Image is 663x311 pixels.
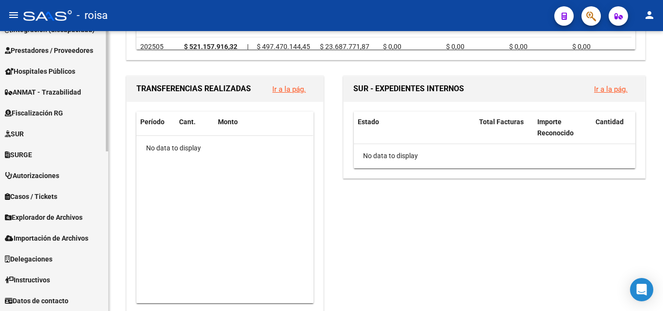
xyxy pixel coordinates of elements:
[5,170,59,181] span: Autorizaciones
[179,118,196,126] span: Cant.
[479,118,524,126] span: Total Facturas
[5,87,81,98] span: ANMAT - Trazabilidad
[475,112,533,144] datatable-header-cell: Total Facturas
[383,43,401,50] span: $ 0,00
[77,5,108,26] span: - roisa
[247,43,249,50] span: |
[140,41,176,52] div: 202505
[5,275,50,285] span: Instructivos
[594,85,628,94] a: Ir a la pág.
[136,136,313,160] div: No data to display
[214,112,306,132] datatable-header-cell: Monto
[533,112,592,144] datatable-header-cell: Importe Reconocido
[184,43,237,50] strong: $ 521.157.916,32
[5,108,63,118] span: Fiscalización RG
[354,144,635,168] div: No data to display
[353,84,464,93] span: SUR - EXPEDIENTES INTERNOS
[5,295,68,306] span: Datos de contacto
[175,112,214,132] datatable-header-cell: Cant.
[218,118,238,126] span: Monto
[5,66,75,77] span: Hospitales Públicos
[5,45,93,56] span: Prestadores / Proveedores
[5,254,52,264] span: Delegaciones
[630,278,653,301] div: Open Intercom Messenger
[644,9,655,21] mat-icon: person
[257,43,310,50] span: $ 497.470.144,45
[596,118,624,126] span: Cantidad
[136,84,251,93] span: TRANSFERENCIAS REALIZADAS
[358,118,379,126] span: Estado
[592,112,635,144] datatable-header-cell: Cantidad
[8,9,19,21] mat-icon: menu
[265,80,314,98] button: Ir a la pág.
[509,43,528,50] span: $ 0,00
[272,85,306,94] a: Ir a la pág.
[140,118,165,126] span: Período
[5,129,24,139] span: SUR
[5,212,83,223] span: Explorador de Archivos
[5,149,32,160] span: SURGE
[586,80,635,98] button: Ir a la pág.
[354,112,475,144] datatable-header-cell: Estado
[136,112,175,132] datatable-header-cell: Período
[320,43,369,50] span: $ 23.687.771,87
[5,191,57,202] span: Casos / Tickets
[446,43,464,50] span: $ 0,00
[5,233,88,244] span: Importación de Archivos
[537,118,574,137] span: Importe Reconocido
[572,43,591,50] span: $ 0,00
